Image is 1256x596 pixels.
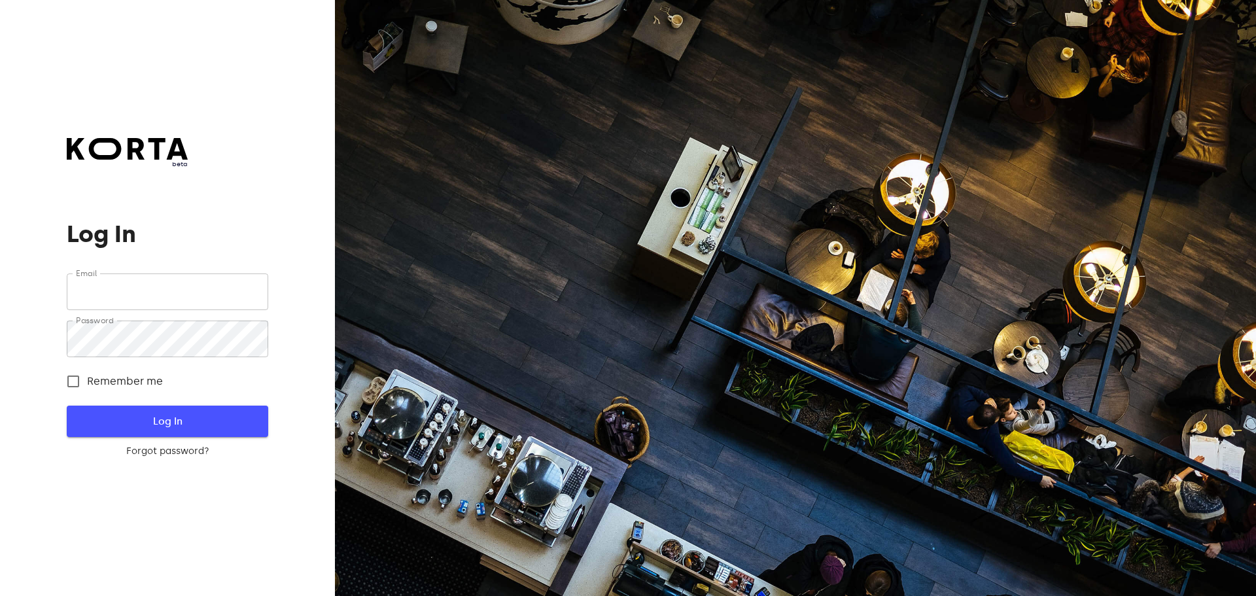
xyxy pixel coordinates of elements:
[67,406,268,437] button: Log In
[67,138,188,160] img: Korta
[67,221,268,247] h1: Log In
[67,138,188,169] a: beta
[87,374,163,389] span: Remember me
[67,160,188,169] span: beta
[88,413,247,430] span: Log In
[67,445,268,458] a: Forgot password?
